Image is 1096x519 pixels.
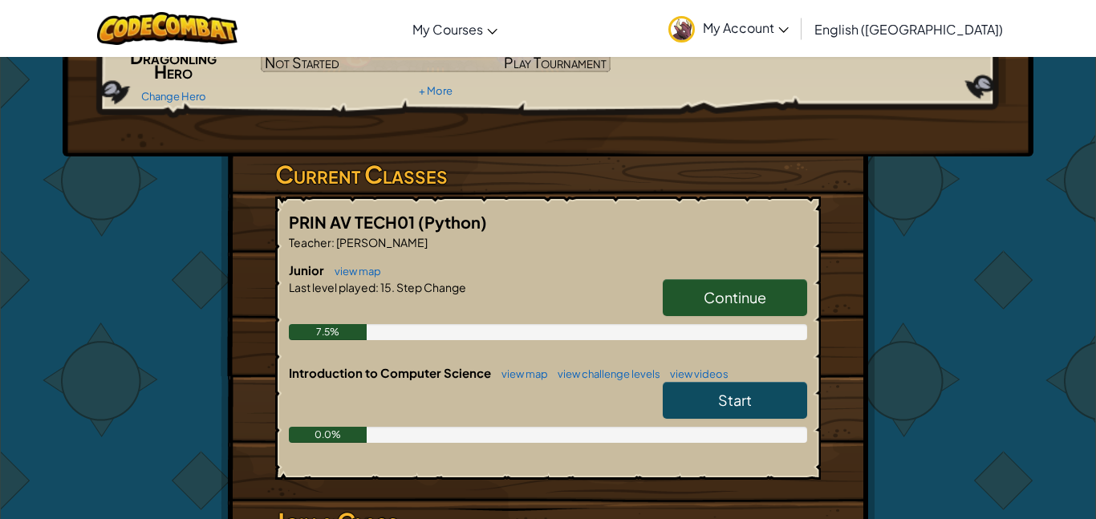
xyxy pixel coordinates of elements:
a: English ([GEOGRAPHIC_DATA]) [806,7,1011,51]
span: [PERSON_NAME] [335,235,428,249]
span: Continue [704,288,766,306]
a: + More [419,84,453,97]
span: Teacher [289,235,331,249]
a: Change Hero [141,90,206,103]
h3: Current Classes [275,156,821,193]
span: Step Change [395,280,466,294]
span: Junior [289,262,327,278]
a: view videos [662,367,729,380]
a: view map [327,265,381,278]
span: Dragonling Hero [130,46,217,83]
span: PRIN AV TECH01 [289,212,418,232]
img: avatar [668,16,695,43]
span: Introduction to Computer Science [289,365,493,380]
span: My Courses [412,21,483,38]
div: 7.5% [289,324,367,340]
span: 15. [379,280,395,294]
a: My Courses [404,7,505,51]
span: (Python) [418,212,487,232]
span: Last level played [289,280,375,294]
a: view challenge levels [550,367,660,380]
span: My Account [703,19,789,36]
span: : [331,235,335,249]
span: Not Started [265,53,339,71]
div: 0.0% [289,427,367,443]
span: Play Tournament [504,53,607,71]
img: CodeCombat logo [97,12,237,45]
span: : [375,280,379,294]
a: My Account [660,3,797,54]
span: Start [718,391,752,409]
span: English ([GEOGRAPHIC_DATA]) [814,21,1003,38]
a: view map [493,367,548,380]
